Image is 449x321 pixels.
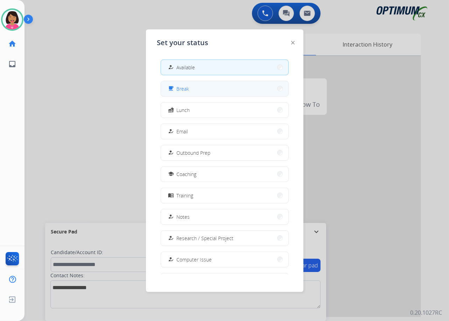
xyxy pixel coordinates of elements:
span: Break [177,85,189,92]
span: Available [177,64,195,71]
button: Available [161,60,288,75]
button: Research / Special Project [161,231,288,246]
button: Break [161,81,288,96]
mat-icon: how_to_reg [168,128,174,134]
span: Outbound Prep [177,149,211,156]
mat-icon: school [168,171,174,177]
img: close-button [291,41,295,44]
span: Computer Issue [177,256,212,263]
mat-icon: menu_book [168,193,174,198]
button: Training [161,188,288,203]
mat-icon: how_to_reg [168,64,174,70]
button: Email [161,124,288,139]
span: Lunch [177,106,190,114]
button: Lunch [161,103,288,118]
span: Notes [177,213,190,221]
span: Research / Special Project [177,235,234,242]
mat-icon: free_breakfast [168,86,174,92]
mat-icon: fastfood [168,107,174,113]
span: Coaching [177,170,197,178]
img: avatar [2,10,22,29]
button: Notes [161,209,288,224]
span: Set your status [157,38,209,48]
button: Coaching [161,167,288,182]
button: Outbound Prep [161,145,288,160]
mat-icon: how_to_reg [168,150,174,156]
mat-icon: home [8,40,16,48]
p: 0.20.1027RC [410,308,442,317]
mat-icon: how_to_reg [168,214,174,220]
button: Computer Issue [161,252,288,267]
button: Internet Issue [161,273,288,288]
mat-icon: inbox [8,60,16,68]
span: Email [177,128,188,135]
mat-icon: how_to_reg [168,257,174,263]
mat-icon: how_to_reg [168,235,174,241]
span: Training [177,192,194,199]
